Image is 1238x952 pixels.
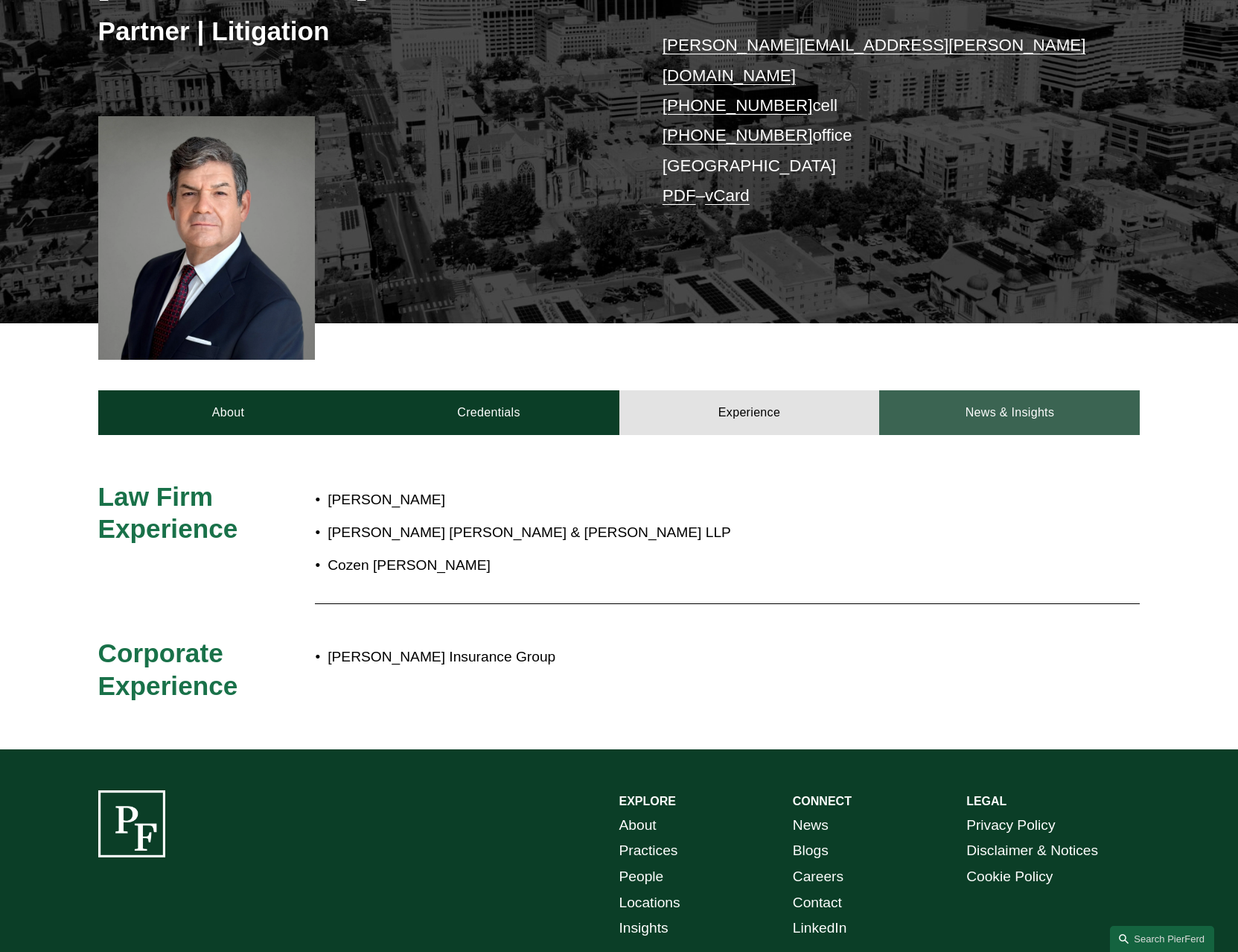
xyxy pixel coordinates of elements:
[328,553,1009,579] p: Cozen [PERSON_NAME]
[663,126,813,145] a: [PHONE_NUMBER]
[619,890,680,916] a: Locations
[328,487,1009,513] p: [PERSON_NAME]
[663,186,696,205] a: PDF
[1110,926,1214,952] a: Search this site
[793,864,843,890] a: Careers
[705,186,750,205] a: vCard
[663,31,1097,211] p: cell office [GEOGRAPHIC_DATA] –
[359,390,619,435] a: Credentials
[328,644,1009,670] p: [PERSON_NAME] Insurance Group
[793,795,852,807] strong: CONNECT
[619,838,678,864] a: Practices
[793,890,842,916] a: Contact
[619,864,664,890] a: People
[619,813,657,839] a: About
[879,390,1140,435] a: News & Insights
[663,36,1086,84] a: [PERSON_NAME][EMAIL_ADDRESS][PERSON_NAME][DOMAIN_NAME]
[793,838,829,864] a: Blogs
[328,520,1009,546] p: [PERSON_NAME] [PERSON_NAME] & [PERSON_NAME] LLP
[619,390,880,435] a: Experience
[619,795,676,807] strong: EXPLORE
[966,795,1006,807] strong: LEGAL
[98,638,238,700] span: Corporate Experience
[793,915,847,942] a: LinkedIn
[966,813,1055,839] a: Privacy Policy
[663,96,813,115] a: [PHONE_NUMBER]
[966,864,1053,890] a: Cookie Policy
[98,390,359,435] a: About
[98,15,619,48] h3: Partner | Litigation
[966,838,1098,864] a: Disclaimer & Notices
[793,813,829,839] a: News
[619,915,669,942] a: Insights
[98,482,238,544] span: Law Firm Experience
